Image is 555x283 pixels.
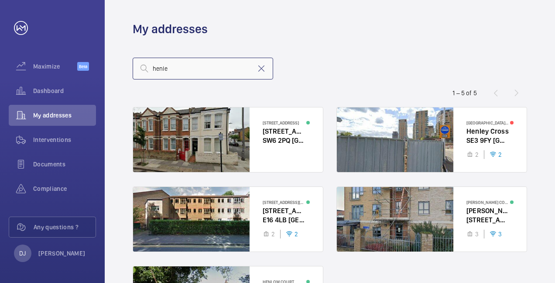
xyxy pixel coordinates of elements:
[34,223,96,231] span: Any questions ?
[33,160,96,169] span: Documents
[33,135,96,144] span: Interventions
[33,111,96,120] span: My addresses
[19,249,26,258] p: DJ
[452,89,477,97] div: 1 – 5 of 5
[77,62,89,71] span: Beta
[33,86,96,95] span: Dashboard
[33,62,77,71] span: Maximize
[133,21,208,37] h1: My addresses
[133,58,273,79] input: Search by address
[33,184,96,193] span: Compliance
[38,249,86,258] p: [PERSON_NAME]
